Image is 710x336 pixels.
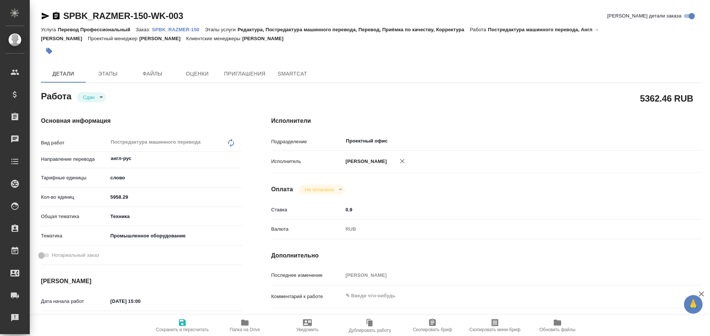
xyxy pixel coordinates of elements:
[271,272,343,279] p: Последнее изменение
[90,69,126,79] span: Этапы
[242,36,289,41] p: [PERSON_NAME]
[151,315,214,336] button: Сохранить и пересчитать
[41,174,108,182] p: Тарифные единицы
[237,158,239,159] button: Open
[41,43,57,59] button: Добавить тэг
[271,138,343,145] p: Подразделение
[41,232,108,240] p: Тематика
[88,36,139,41] p: Проектный менеджер
[640,92,693,105] h2: 5362.46 RUB
[205,27,238,32] p: Этапы услуги
[470,27,488,32] p: Работа
[108,210,242,223] div: Техника
[343,204,666,215] input: ✎ Введи что-нибудь
[58,27,136,32] p: Перевод Профессиональный
[303,186,336,193] button: Не оплачена
[77,92,106,102] div: Сдан
[275,69,310,79] span: SmartCat
[41,213,108,220] p: Общая тематика
[343,270,666,281] input: Пустое поле
[540,327,576,332] span: Обновить файлы
[214,315,276,336] button: Папка на Drive
[237,27,470,32] p: Редактура, Постредактура машинного перевода, Перевод, Приёмка по качеству, Корректура
[41,27,58,32] p: Услуга
[687,297,700,312] span: 🙏
[108,192,242,202] input: ✎ Введи что-нибудь
[41,298,108,305] p: Дата начала работ
[296,327,319,332] span: Уведомить
[152,27,205,32] p: SPBK_RAZMER-150
[156,327,209,332] span: Сохранить и пересчитать
[526,315,589,336] button: Обновить файлы
[41,277,242,286] h4: [PERSON_NAME]
[108,296,173,307] input: ✎ Введи что-нибудь
[271,206,343,214] p: Ставка
[394,153,410,169] button: Удалить исполнителя
[63,11,183,21] a: SPBK_RAZMER-150-WK-003
[349,328,391,333] span: Дублировать работу
[152,26,205,32] a: SPBK_RAZMER-150
[45,69,81,79] span: Детали
[81,94,97,100] button: Сдан
[662,140,663,142] button: Open
[339,315,401,336] button: Дублировать работу
[464,315,526,336] button: Скопировать мини-бриф
[684,295,703,314] button: 🙏
[271,293,343,300] p: Комментарий к работе
[136,27,152,32] p: Заказ:
[271,116,702,125] h4: Исполнители
[413,327,452,332] span: Скопировать бриф
[52,12,61,20] button: Скопировать ссылку
[271,251,702,260] h4: Дополнительно
[401,315,464,336] button: Скопировать бриф
[41,12,50,20] button: Скопировать ссылку для ЯМессенджера
[271,185,293,194] h4: Оплата
[469,327,520,332] span: Скопировать мини-бриф
[186,36,242,41] p: Клиентские менеджеры
[108,230,242,242] div: Промышленное оборудование
[343,223,666,236] div: RUB
[41,193,108,201] p: Кол-во единиц
[41,139,108,147] p: Вид работ
[230,327,260,332] span: Папка на Drive
[299,185,345,195] div: Сдан
[179,69,215,79] span: Оценки
[139,36,186,41] p: [PERSON_NAME]
[224,69,266,79] span: Приглашения
[108,172,242,184] div: слово
[271,225,343,233] p: Валюта
[276,315,339,336] button: Уведомить
[41,156,108,163] p: Направление перевода
[41,116,242,125] h4: Основная информация
[343,158,387,165] p: [PERSON_NAME]
[607,12,681,20] span: [PERSON_NAME] детали заказа
[41,89,71,102] h2: Работа
[135,69,170,79] span: Файлы
[271,158,343,165] p: Исполнитель
[52,252,99,259] span: Нотариальный заказ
